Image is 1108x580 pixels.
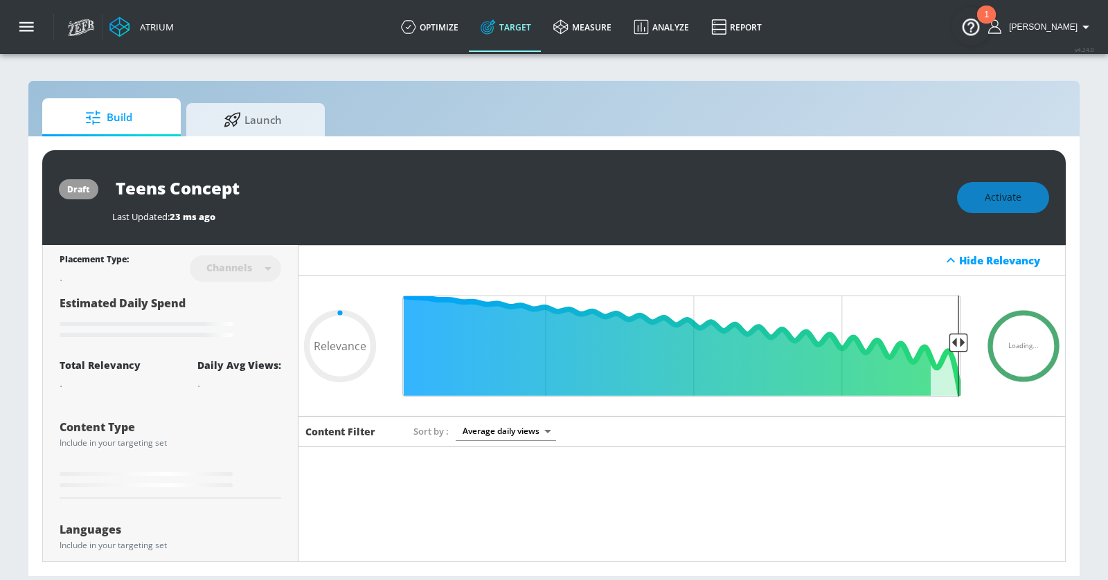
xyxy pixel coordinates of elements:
div: Atrium [134,21,174,33]
div: draft [67,183,90,195]
a: Target [470,2,542,52]
div: Daily Avg Views: [197,359,281,372]
div: Estimated Daily Spend [60,296,281,342]
span: v 4.24.0 [1075,46,1094,53]
span: 23 ms ago [170,210,215,223]
div: Hide Relevancy [298,245,1065,276]
span: Loading... [1008,343,1039,350]
div: Channels [199,262,259,273]
span: Launch [200,103,305,136]
div: 1 [984,15,989,33]
div: Total Relevancy [60,359,141,372]
a: Analyze [623,2,700,52]
div: Include in your targeting set [60,541,281,550]
div: Languages [60,524,281,535]
span: Sort by [413,425,449,437]
div: Last Updated: [112,210,943,223]
span: login as: casey.cohen@zefr.com [1003,22,1078,32]
div: Average daily views [456,422,556,440]
span: Estimated Daily Spend [60,296,186,311]
div: Include in your targeting set [60,439,281,447]
div: Hide Relevancy [959,253,1057,267]
a: measure [542,2,623,52]
a: Atrium [109,17,174,37]
button: [PERSON_NAME] [988,19,1094,35]
a: Report [700,2,773,52]
div: Placement Type: [60,253,129,268]
span: Relevance [314,341,366,352]
span: Build [56,101,161,134]
div: Content Type [60,422,281,433]
input: Final Threshold [395,296,968,397]
a: optimize [390,2,470,52]
button: Open Resource Center, 1 new notification [951,7,990,46]
h6: Content Filter [305,425,375,438]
